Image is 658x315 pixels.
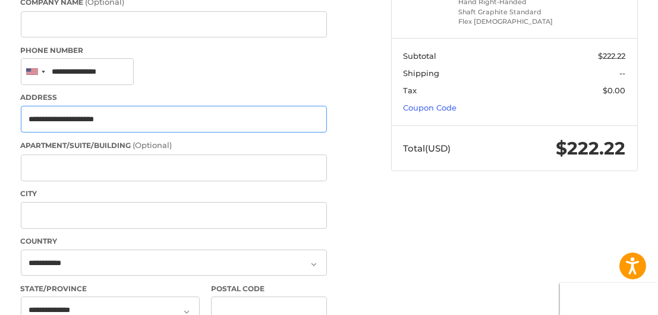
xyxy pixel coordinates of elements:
li: Flex [DEMOGRAPHIC_DATA] [459,17,567,27]
span: -- [619,68,625,78]
li: Shaft Graphite Standard [459,7,567,17]
span: $0.00 [603,86,625,95]
span: $222.22 [598,51,625,61]
label: State/Province [21,283,200,294]
span: $222.22 [556,137,625,159]
label: Country [21,236,327,247]
span: Total (USD) [403,143,451,154]
label: Postal Code [211,283,326,294]
span: Shipping [403,68,439,78]
span: Tax [403,86,417,95]
label: Apartment/Suite/Building [21,140,327,152]
label: Phone Number [21,45,327,56]
iframe: Google Customer Reviews [560,283,658,315]
a: Coupon Code [403,103,456,112]
span: Subtotal [403,51,436,61]
small: (Optional) [133,140,172,150]
label: City [21,188,327,199]
label: Address [21,92,327,103]
div: United States: +1 [21,59,49,84]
